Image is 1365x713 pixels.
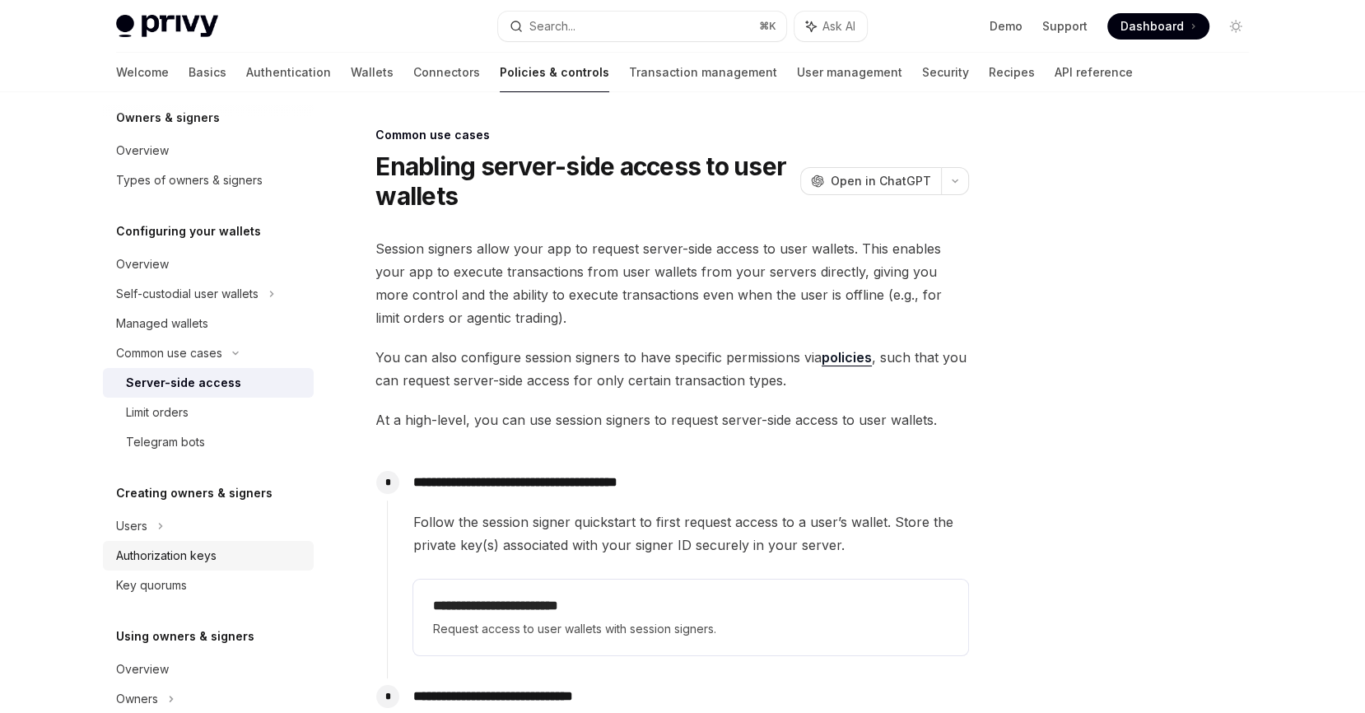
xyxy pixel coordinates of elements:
[375,151,794,211] h1: Enabling server-side access to user wallets
[116,15,218,38] img: light logo
[103,427,314,457] a: Telegram bots
[116,689,158,709] div: Owners
[375,237,969,329] span: Session signers allow your app to request server-side access to user wallets. This enables your a...
[759,20,776,33] span: ⌘ K
[922,53,969,92] a: Security
[797,53,902,92] a: User management
[116,343,222,363] div: Common use cases
[498,12,786,41] button: Search...⌘K
[1120,18,1184,35] span: Dashboard
[989,53,1035,92] a: Recipes
[116,314,208,333] div: Managed wallets
[500,53,609,92] a: Policies & controls
[126,432,205,452] div: Telegram bots
[103,571,314,600] a: Key quorums
[375,127,969,143] div: Common use cases
[831,173,931,189] span: Open in ChatGPT
[103,398,314,427] a: Limit orders
[822,349,872,366] a: policies
[116,254,169,274] div: Overview
[629,53,777,92] a: Transaction management
[1107,13,1209,40] a: Dashboard
[822,18,855,35] span: Ask AI
[800,167,941,195] button: Open in ChatGPT
[351,53,394,92] a: Wallets
[1223,13,1249,40] button: Toggle dark mode
[126,403,189,422] div: Limit orders
[116,516,147,536] div: Users
[103,309,314,338] a: Managed wallets
[246,53,331,92] a: Authentication
[103,655,314,684] a: Overview
[375,408,969,431] span: At a high-level, you can use session signers to request server-side access to user wallets.
[1055,53,1133,92] a: API reference
[189,53,226,92] a: Basics
[116,483,273,503] h5: Creating owners & signers
[990,18,1023,35] a: Demo
[103,165,314,195] a: Types of owners & signers
[413,53,480,92] a: Connectors
[433,619,948,639] span: Request access to user wallets with session signers.
[116,659,169,679] div: Overview
[116,546,217,566] div: Authorization keys
[116,53,169,92] a: Welcome
[103,368,314,398] a: Server-side access
[103,249,314,279] a: Overview
[116,284,259,304] div: Self-custodial user wallets
[116,170,263,190] div: Types of owners & signers
[116,576,187,595] div: Key quorums
[1042,18,1088,35] a: Support
[794,12,867,41] button: Ask AI
[103,136,314,165] a: Overview
[116,627,254,646] h5: Using owners & signers
[375,346,969,392] span: You can also configure session signers to have specific permissions via , such that you can reque...
[103,541,314,571] a: Authorization keys
[529,16,575,36] div: Search...
[413,510,968,557] span: Follow the session signer quickstart to first request access to a user’s wallet. Store the privat...
[116,141,169,161] div: Overview
[126,373,241,393] div: Server-side access
[116,221,261,241] h5: Configuring your wallets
